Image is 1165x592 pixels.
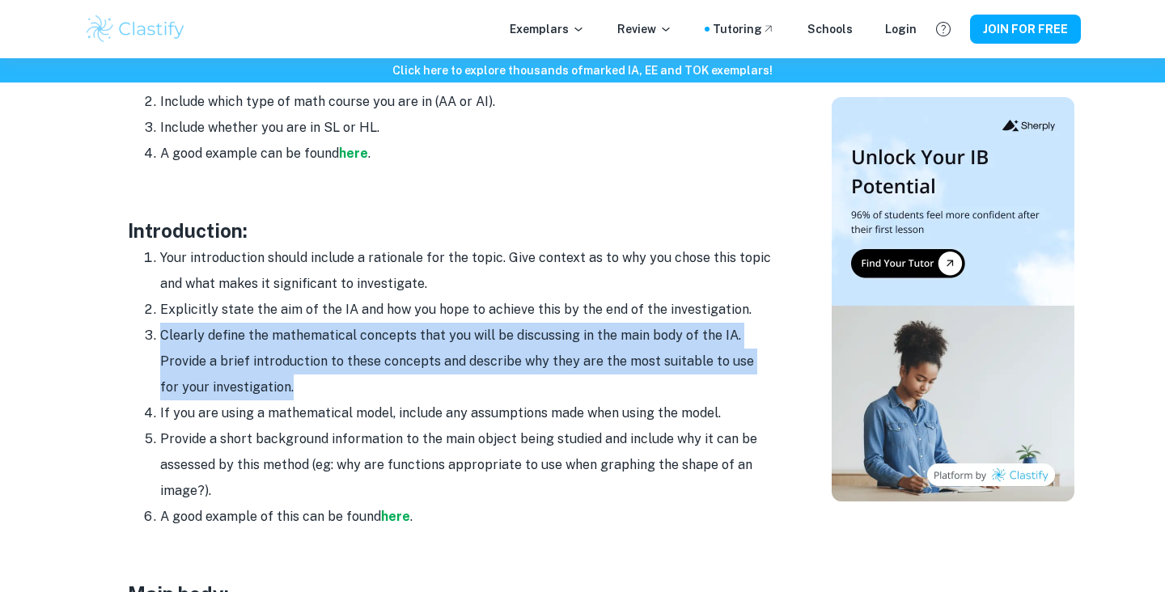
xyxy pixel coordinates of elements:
button: JOIN FOR FREE [970,15,1081,44]
p: Review [617,20,672,38]
img: Thumbnail [832,97,1074,501]
li: Clearly define the mathematical concepts that you will be discussing in the main body of the IA. ... [160,323,775,400]
a: here [381,509,410,524]
h3: Introduction: [128,216,775,245]
li: Explicitly state the aim of the IA and how you hope to achieve this by the end of the investigation. [160,297,775,323]
li: Include which type of math course you are in (AA or AI). [160,89,775,115]
p: Exemplars [510,20,585,38]
a: here [339,146,368,161]
a: Login [885,20,917,38]
li: Your introduction should include a rationale for the topic. Give context as to why you chose this... [160,245,775,297]
li: If you are using a mathematical model, include any assumptions made when using the model. [160,400,775,426]
h6: Click here to explore thousands of marked IA, EE and TOK exemplars ! [3,61,1162,79]
li: Provide a short background information to the main object being studied and include why it can be... [160,426,775,504]
a: Tutoring [713,20,775,38]
li: Include whether you are in SL or HL. [160,115,775,141]
a: Schools [807,20,853,38]
img: Clastify logo [84,13,187,45]
button: Help and Feedback [930,15,957,43]
li: A good example of this can be found . [160,504,775,530]
li: A good example can be found . [160,141,775,167]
